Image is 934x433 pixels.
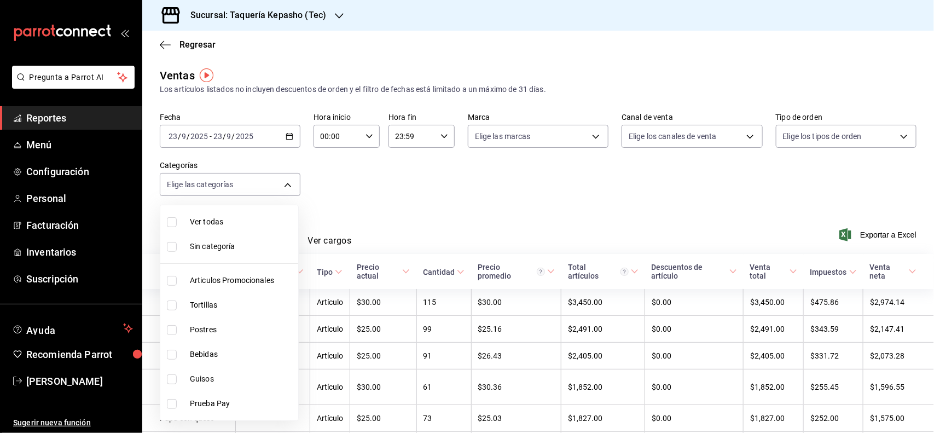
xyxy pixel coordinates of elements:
span: Postres [190,324,294,336]
span: Bebidas [190,349,294,360]
span: Prueba Pay [190,398,294,409]
span: Sin categoría [190,241,294,252]
span: Ver todas [190,216,294,228]
span: Guisos [190,373,294,385]
img: Tooltip marker [200,68,213,82]
span: Articulos Promocionales [190,275,294,286]
span: Tortillas [190,299,294,311]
